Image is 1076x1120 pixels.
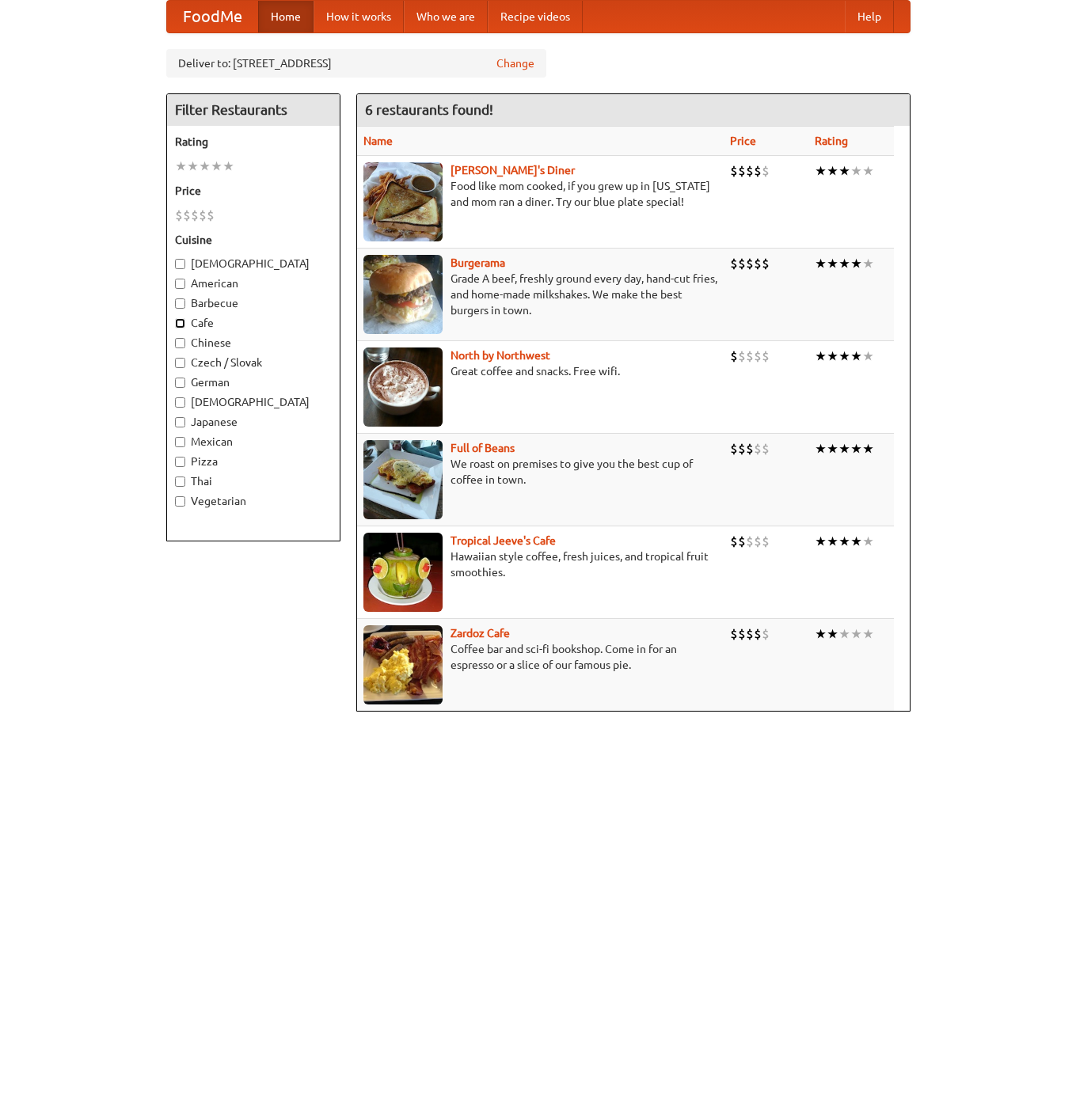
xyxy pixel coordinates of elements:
[363,347,443,427] img: north.jpg
[175,338,185,348] input: Chinese
[850,533,862,550] li: ★
[175,335,332,351] label: Chinese
[175,355,332,370] label: Czech / Slovak
[815,625,827,643] li: ★
[746,347,754,365] li: $
[815,440,827,457] li: ★
[838,255,850,272] li: ★
[451,256,505,269] a: Burgerama
[850,162,862,180] li: ★
[754,440,762,457] li: $
[175,279,185,289] input: American
[845,1,894,32] a: Help
[175,493,332,509] label: Vegetarian
[838,440,850,457] li: ★
[815,533,827,550] li: ★
[827,347,838,365] li: ★
[175,183,332,199] h5: Price
[175,417,185,427] input: Japanese
[754,255,762,272] li: $
[404,1,488,32] a: Who we are
[488,1,583,32] a: Recipe videos
[496,55,534,71] a: Change
[222,158,234,175] li: ★
[175,394,332,410] label: [DEMOGRAPHIC_DATA]
[451,164,575,177] b: [PERSON_NAME]'s Diner
[175,318,185,328] input: Cafe
[838,625,850,643] li: ★
[738,347,746,365] li: $
[762,625,770,643] li: $
[730,533,738,550] li: $
[175,473,332,489] label: Thai
[363,162,443,241] img: sallys.jpg
[827,255,838,272] li: ★
[363,178,717,210] p: Food like mom cooked, if you grew up in [US_STATE] and mom ran a diner. Try our blue plate special!
[363,271,717,318] p: Grade A beef, freshly ground every day, hand-cut fries, and home-made milkshakes. We make the bes...
[175,207,183,224] li: $
[862,162,874,180] li: ★
[175,275,332,291] label: American
[207,207,215,224] li: $
[762,162,770,180] li: $
[815,135,848,147] a: Rating
[762,533,770,550] li: $
[838,347,850,365] li: ★
[738,162,746,180] li: $
[175,134,332,150] h5: Rating
[850,255,862,272] li: ★
[451,442,515,454] a: Full of Beans
[363,533,443,612] img: jeeves.jpg
[730,255,738,272] li: $
[175,457,185,467] input: Pizza
[738,440,746,457] li: $
[738,625,746,643] li: $
[730,625,738,643] li: $
[167,94,340,126] h4: Filter Restaurants
[199,207,207,224] li: $
[838,162,850,180] li: ★
[730,162,738,180] li: $
[850,347,862,365] li: ★
[175,374,332,390] label: German
[363,625,443,704] img: zardoz.jpg
[175,496,185,507] input: Vegetarian
[838,533,850,550] li: ★
[365,102,493,117] ng-pluralize: 6 restaurants found!
[754,162,762,180] li: $
[451,349,550,362] a: North by Northwest
[827,440,838,457] li: ★
[175,298,185,309] input: Barbecue
[754,533,762,550] li: $
[175,437,185,447] input: Mexican
[746,533,754,550] li: $
[730,135,756,147] a: Price
[175,256,332,271] label: [DEMOGRAPHIC_DATA]
[754,625,762,643] li: $
[175,358,185,368] input: Czech / Slovak
[451,627,510,640] a: Zardoz Cafe
[175,378,185,388] input: German
[175,232,332,248] h5: Cuisine
[862,533,874,550] li: ★
[451,534,556,547] a: Tropical Jeeve's Cafe
[827,625,838,643] li: ★
[191,207,199,224] li: $
[175,158,187,175] li: ★
[738,255,746,272] li: $
[175,259,185,269] input: [DEMOGRAPHIC_DATA]
[730,347,738,365] li: $
[363,549,717,580] p: Hawaiian style coffee, fresh juices, and tropical fruit smoothies.
[175,476,185,487] input: Thai
[187,158,199,175] li: ★
[850,440,862,457] li: ★
[754,347,762,365] li: $
[762,255,770,272] li: $
[175,295,332,311] label: Barbecue
[175,315,332,331] label: Cafe
[827,533,838,550] li: ★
